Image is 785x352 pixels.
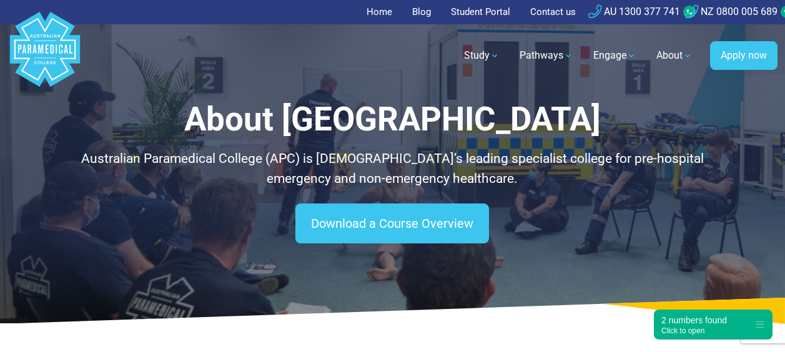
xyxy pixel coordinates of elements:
[710,41,778,70] a: Apply now
[586,38,644,73] a: Engage
[457,38,507,73] a: Study
[588,6,680,17] a: AU 1300 377 741
[295,203,489,243] a: Download a Course Overview
[649,38,700,73] a: About
[65,149,719,188] p: Australian Paramedical College (APC) is [DEMOGRAPHIC_DATA]’s leading specialist college for pre-h...
[685,6,778,17] a: NZ 0800 005 689
[65,100,719,139] h1: About [GEOGRAPHIC_DATA]
[512,38,581,73] a: Pathways
[7,24,82,87] a: Australian Paramedical College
